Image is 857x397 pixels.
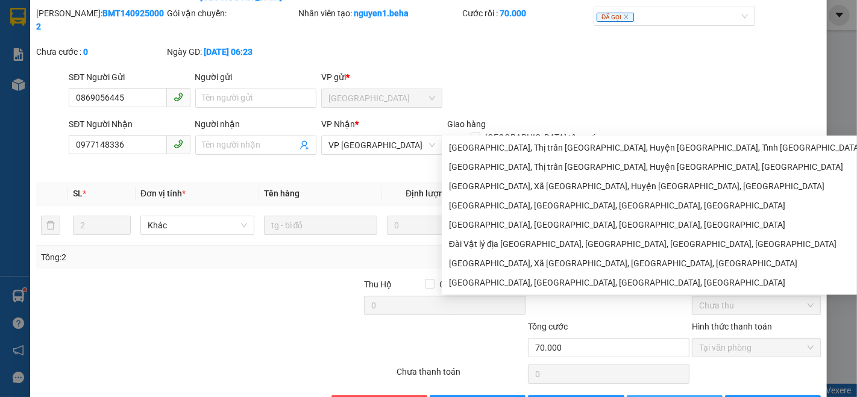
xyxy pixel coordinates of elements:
[321,119,355,129] span: VP Nhận
[174,92,183,102] span: phone
[447,119,486,129] span: Giao hàng
[204,47,253,57] b: [DATE] 06:23
[14,20,350,46] span: Thời gian : - Nhân viên nhận hàng :
[41,216,60,235] button: delete
[36,7,165,33] div: [PERSON_NAME]:
[168,45,297,58] div: Ngày GD:
[699,339,814,357] span: Tại văn phòng
[195,70,316,84] div: Người gửi
[328,89,435,107] span: ĐẮK LẮK
[435,278,526,291] span: Chuyển khoản ng. gửi
[166,20,350,46] span: Võ Thị Bích Tuyền
[168,7,297,20] div: Gói vận chuyển:
[75,20,160,33] span: 09:13:05 [DATE]
[328,136,435,154] span: VP PHÚ YÊN
[148,216,247,234] span: Khác
[500,8,526,18] b: 70.000
[528,322,568,331] span: Tổng cước
[480,131,600,144] span: [GEOGRAPHIC_DATA] tận nơi
[41,251,331,264] div: Tổng: 2
[300,140,309,150] span: user-add
[692,322,772,331] label: Hình thức thanh toán
[69,117,190,131] div: SĐT Người Nhận
[597,13,634,22] span: ĐÃ GỌI
[396,365,527,386] div: Chưa thanh toán
[69,70,190,84] div: SĐT Người Gửi
[174,139,183,149] span: phone
[321,70,442,84] div: VP gửi
[140,189,186,198] span: Đơn vị tính
[264,216,378,235] input: VD: Bàn, Ghế
[73,189,83,198] span: SL
[623,14,629,20] span: close
[36,45,165,58] div: Chưa cước :
[406,189,448,198] span: Định lượng
[264,189,300,198] span: Tên hàng
[298,7,460,20] div: Nhân viên tạo:
[354,8,409,18] b: nguyen1.beha
[364,280,392,289] span: Thu Hộ
[699,296,814,314] span: Chưa thu
[83,47,88,57] b: 0
[195,117,316,131] div: Người nhận
[462,7,591,20] div: Cước rồi :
